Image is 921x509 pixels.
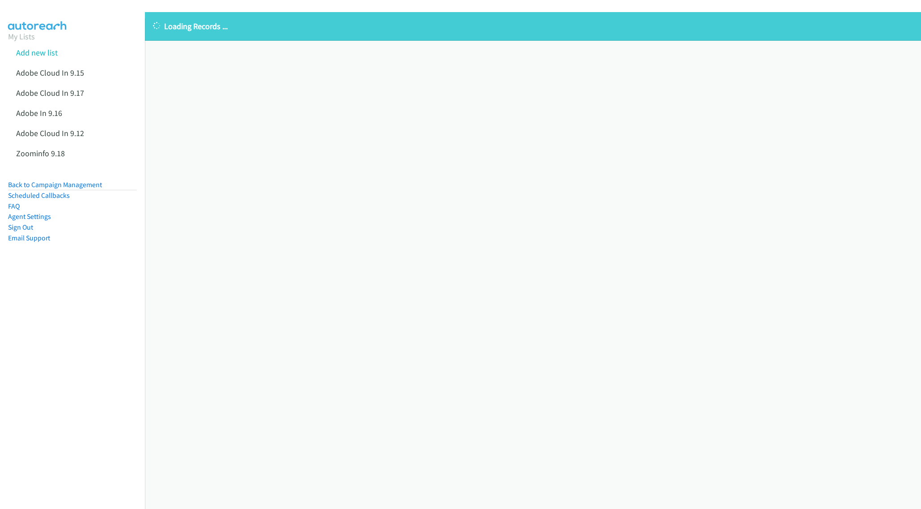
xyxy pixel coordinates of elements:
a: Zoominfo 9.18 [16,148,65,158]
a: Adobe In 9.16 [16,108,62,118]
a: Add new list [16,47,58,58]
a: Adobe Cloud In 9.15 [16,68,84,78]
a: Sign Out [8,223,33,231]
p: Loading Records ... [153,20,913,32]
a: Adobe Cloud In 9.12 [16,128,84,138]
a: Back to Campaign Management [8,180,102,189]
a: FAQ [8,202,20,210]
a: Adobe Cloud In 9.17 [16,88,84,98]
a: My Lists [8,31,35,42]
a: Email Support [8,234,50,242]
a: Agent Settings [8,212,51,221]
a: Scheduled Callbacks [8,191,70,200]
